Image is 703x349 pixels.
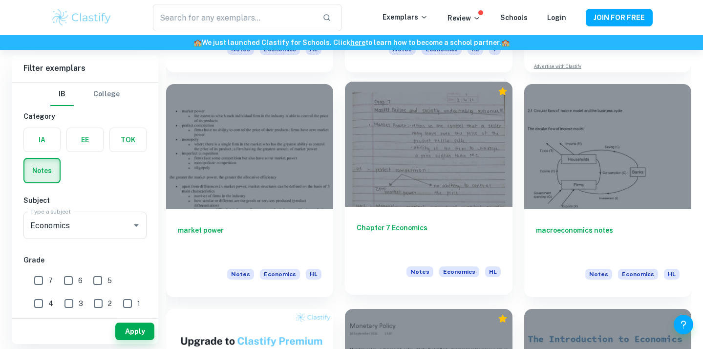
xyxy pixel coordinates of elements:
[129,218,143,232] button: Open
[110,128,146,152] button: TOK
[108,298,112,309] span: 2
[137,298,140,309] span: 1
[93,83,120,106] button: College
[500,14,528,22] a: Schools
[24,159,60,182] button: Notes
[115,323,154,340] button: Apply
[501,39,510,46] span: 🏫
[193,39,202,46] span: 🏫
[664,269,680,280] span: HL
[153,4,314,31] input: Search for any exemplars...
[166,84,333,298] a: market powerNotesEconomicsHL
[618,269,658,280] span: Economics
[50,83,120,106] div: Filter type choice
[406,266,433,277] span: Notes
[227,269,254,280] span: Notes
[345,84,512,298] a: Chapter 7 EconomicsNotesEconomicsHL
[107,275,112,286] span: 5
[23,111,147,122] h6: Category
[50,83,74,106] button: IB
[536,225,680,257] h6: macroeconomics notes
[547,14,566,22] a: Login
[23,255,147,265] h6: Grade
[524,84,691,298] a: macroeconomics notesNotesEconomicsHL
[48,298,53,309] span: 4
[78,275,83,286] span: 6
[357,222,500,255] h6: Chapter 7 Economics
[67,128,103,152] button: EE
[383,12,428,22] p: Exemplars
[447,13,481,23] p: Review
[12,55,158,82] h6: Filter exemplars
[585,269,612,280] span: Notes
[586,9,653,26] button: JOIN FOR FREE
[498,314,508,324] div: Premium
[178,225,321,257] h6: market power
[79,298,83,309] span: 3
[51,8,113,27] img: Clastify logo
[674,315,693,334] button: Help and Feedback
[260,269,300,280] span: Economics
[350,39,365,46] a: here
[24,128,60,152] button: IA
[485,266,501,277] span: HL
[23,195,147,206] h6: Subject
[439,266,479,277] span: Economics
[306,269,321,280] span: HL
[534,63,581,70] a: Advertise with Clastify
[30,207,71,216] label: Type a subject
[48,275,53,286] span: 7
[498,87,508,96] div: Premium
[2,37,701,48] h6: We just launched Clastify for Schools. Click to learn how to become a school partner.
